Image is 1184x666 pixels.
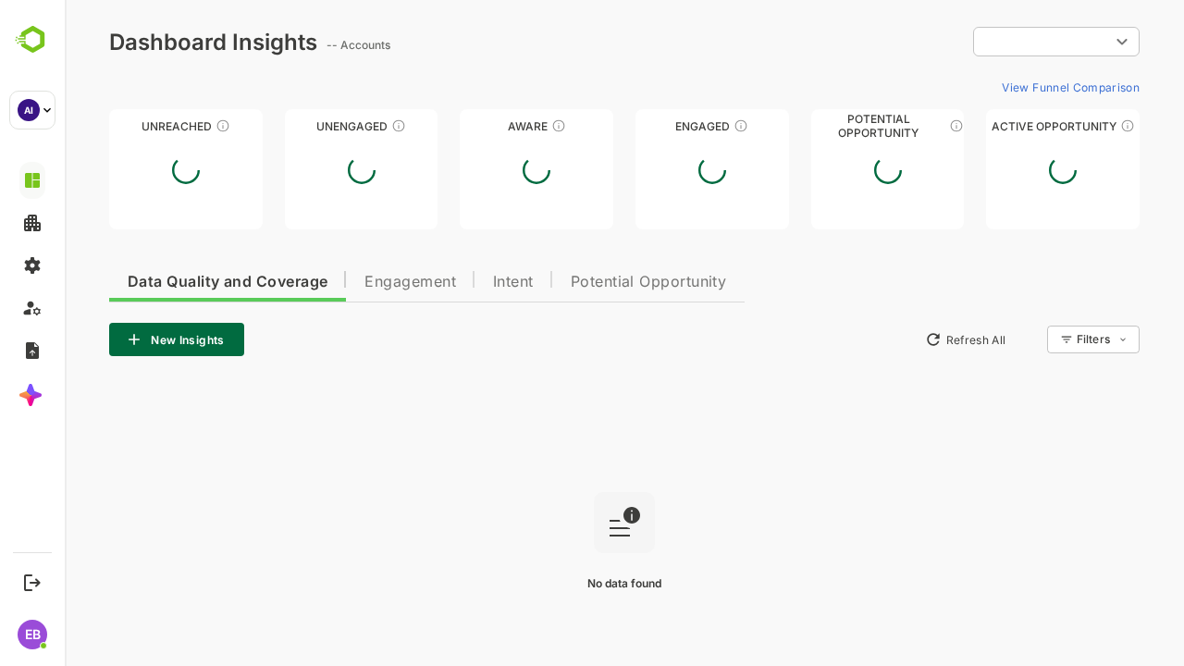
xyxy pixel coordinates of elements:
div: AI [18,99,40,121]
span: Data Quality and Coverage [63,275,263,290]
div: These accounts are MQAs and can be passed on to Inside Sales [884,118,899,133]
span: Potential Opportunity [506,275,662,290]
div: These accounts are warm, further nurturing would qualify them to MQAs [669,118,684,133]
div: These accounts have open opportunities which might be at any of the Sales Stages [1055,118,1070,133]
div: Engaged [571,119,724,133]
div: Potential Opportunity [746,119,900,133]
div: ​ [908,25,1075,58]
div: Filters [1010,323,1075,356]
button: Refresh All [852,325,949,354]
div: Dashboard Insights [44,29,253,55]
div: EB [18,620,47,649]
div: Filters [1012,332,1045,346]
div: Aware [395,119,549,133]
ag: -- Accounts [262,38,331,52]
div: These accounts have just entered the buying cycle and need further nurturing [487,118,501,133]
button: Logout [19,570,44,595]
span: No data found [523,576,597,590]
button: New Insights [44,323,179,356]
span: Engagement [300,275,391,290]
button: View Funnel Comparison [930,72,1075,102]
div: Unreached [44,119,198,133]
span: Intent [428,275,469,290]
div: Active Opportunity [921,119,1075,133]
div: Unengaged [220,119,374,133]
div: These accounts have not shown enough engagement and need nurturing [327,118,341,133]
img: BambooboxLogoMark.f1c84d78b4c51b1a7b5f700c9845e183.svg [9,22,56,57]
div: These accounts have not been engaged with for a defined time period [151,118,166,133]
